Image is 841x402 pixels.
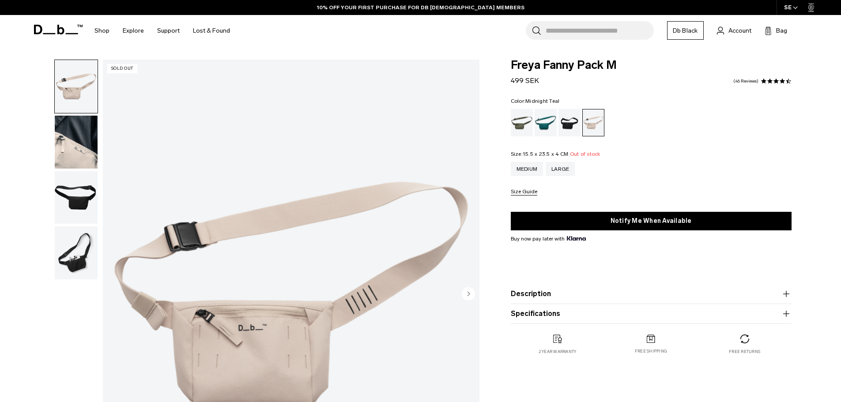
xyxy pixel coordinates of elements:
img: Freya Fanny Pack M Fogbow Beige [55,171,98,224]
span: Buy now pay later with [511,235,586,243]
p: Sold Out [107,64,137,73]
img: {"height" => 20, "alt" => "Klarna"} [567,236,586,240]
legend: Size: [511,151,600,157]
a: Explore [123,15,144,46]
span: Midnight Teal [525,98,559,104]
button: Description [511,289,792,299]
a: Black Out [558,109,581,136]
a: Medium [511,162,543,176]
img: Freya Fanny Pack M Fogbow Beige [55,116,98,169]
nav: Main Navigation [88,15,237,46]
a: Fogbow Beige [582,109,604,136]
button: Bag [765,25,787,36]
button: Freya Fanny Pack M Fogbow Beige [54,171,98,225]
p: 2 year warranty [539,349,577,355]
a: Shop [94,15,109,46]
a: Moss Green [511,109,533,136]
img: Freya Fanny Pack M Fogbow Beige [55,226,98,279]
img: Freya Fanny Pack M Fogbow Beige [55,60,98,113]
button: Freya Fanny Pack M Fogbow Beige [54,226,98,280]
a: Midnight Teal [535,109,557,136]
button: Freya Fanny Pack M Fogbow Beige [54,115,98,169]
p: Free returns [729,349,760,355]
legend: Color: [511,98,560,104]
a: 46 reviews [733,79,758,83]
a: Lost & Found [193,15,230,46]
a: Account [717,25,751,36]
button: Freya Fanny Pack M Fogbow Beige [54,60,98,113]
button: Specifications [511,308,792,319]
span: 15.5 x 23.5 x 4 CM [523,151,569,157]
a: Support [157,15,180,46]
button: Size Guide [511,189,537,195]
a: Large [546,162,575,176]
span: Freya Fanny Pack M [511,60,792,71]
p: Free shipping [635,348,667,354]
span: Out of stock [570,151,600,157]
span: Account [728,26,751,35]
a: 10% OFF YOUR FIRST PURCHASE FOR DB [DEMOGRAPHIC_DATA] MEMBERS [317,4,524,11]
button: Notify Me When Available [511,212,792,230]
span: 499 SEK [511,76,539,85]
a: Db Black [667,21,704,40]
span: Bag [776,26,787,35]
button: Next slide [462,287,475,302]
